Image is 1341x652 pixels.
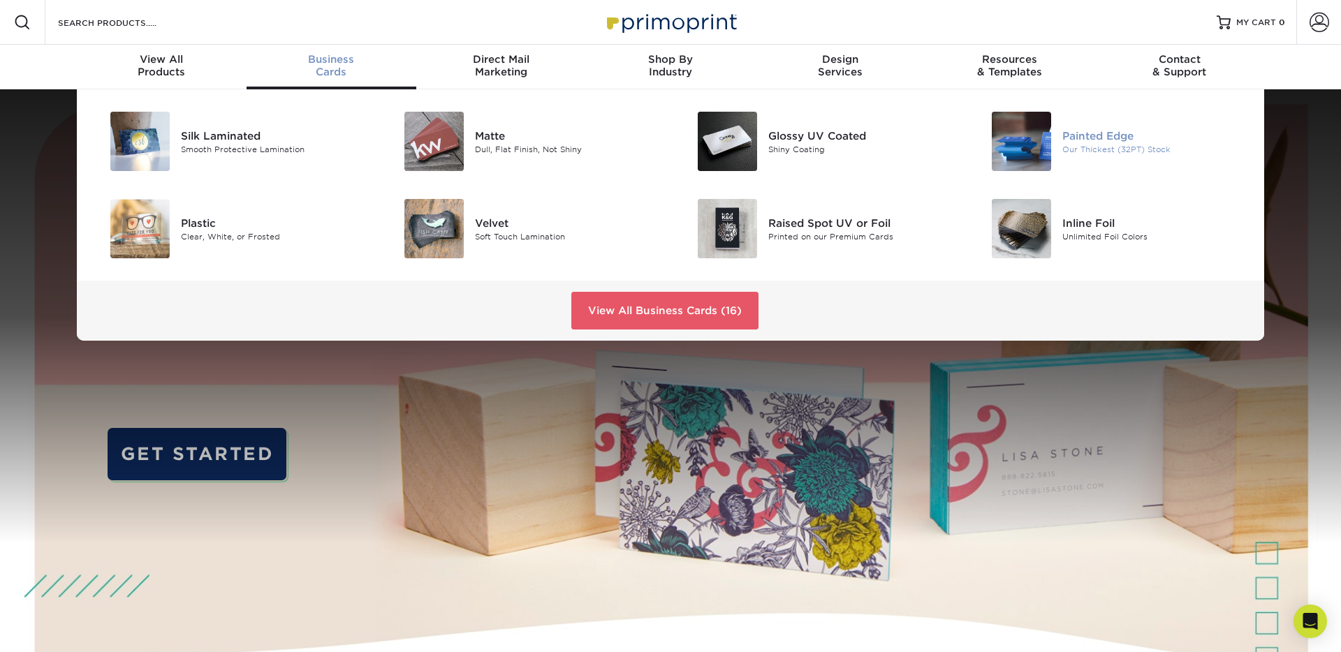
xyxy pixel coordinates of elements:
img: Velvet Business Cards [404,199,464,258]
div: Dull, Flat Finish, Not Shiny [475,143,660,155]
span: View All [77,53,247,66]
div: Marketing [416,53,586,78]
img: Inline Foil Business Cards [992,199,1051,258]
span: Resources [925,53,1094,66]
a: Glossy UV Coated Business Cards Glossy UV Coated Shiny Coating [681,106,954,177]
a: Raised Spot UV or Foil Business Cards Raised Spot UV or Foil Printed on our Premium Cards [681,193,954,264]
div: Smooth Protective Lamination [181,143,366,155]
div: Soft Touch Lamination [475,230,660,242]
img: Raised Spot UV or Foil Business Cards [698,199,757,258]
div: Silk Laminated [181,128,366,143]
a: Plastic Business Cards Plastic Clear, White, or Frosted [94,193,367,264]
a: Velvet Business Cards Velvet Soft Touch Lamination [388,193,661,264]
a: BusinessCards [247,45,416,89]
span: Business [247,53,416,66]
div: Plastic [181,215,366,230]
img: Glossy UV Coated Business Cards [698,112,757,171]
span: MY CART [1236,17,1276,29]
div: Glossy UV Coated [768,128,953,143]
a: View All Business Cards (16) [571,292,759,329]
img: Plastic Business Cards [110,199,170,258]
div: Matte [475,128,660,143]
span: Shop By [586,53,756,66]
img: Matte Business Cards [404,112,464,171]
a: Shop ByIndustry [586,45,756,89]
div: Unlimited Foil Colors [1062,230,1247,242]
a: Direct MailMarketing [416,45,586,89]
div: & Templates [925,53,1094,78]
a: Contact& Support [1094,45,1264,89]
a: Inline Foil Business Cards Inline Foil Unlimited Foil Colors [975,193,1248,264]
div: Cards [247,53,416,78]
div: Shiny Coating [768,143,953,155]
a: Painted Edge Business Cards Painted Edge Our Thickest (32PT) Stock [975,106,1248,177]
img: Silk Laminated Business Cards [110,112,170,171]
div: Raised Spot UV or Foil [768,215,953,230]
div: Products [77,53,247,78]
a: Silk Laminated Business Cards Silk Laminated Smooth Protective Lamination [94,106,367,177]
div: & Support [1094,53,1264,78]
a: View AllProducts [77,45,247,89]
div: Inline Foil [1062,215,1247,230]
img: Painted Edge Business Cards [992,112,1051,171]
div: Services [755,53,925,78]
span: Contact [1094,53,1264,66]
span: Design [755,53,925,66]
input: SEARCH PRODUCTS..... [57,14,193,31]
div: Painted Edge [1062,128,1247,143]
a: Resources& Templates [925,45,1094,89]
img: Primoprint [601,7,740,37]
span: Direct Mail [416,53,586,66]
a: Matte Business Cards Matte Dull, Flat Finish, Not Shiny [388,106,661,177]
div: Open Intercom Messenger [1294,605,1327,638]
div: Our Thickest (32PT) Stock [1062,143,1247,155]
div: Velvet [475,215,660,230]
div: Industry [586,53,756,78]
a: DesignServices [755,45,925,89]
div: Printed on our Premium Cards [768,230,953,242]
div: Clear, White, or Frosted [181,230,366,242]
span: 0 [1279,17,1285,27]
